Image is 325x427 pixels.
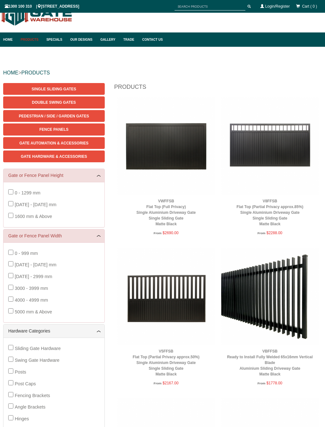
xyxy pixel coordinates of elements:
[154,381,162,385] span: From
[15,262,56,267] span: [DATE] - [DATE] mm
[139,32,163,47] a: Contact Us
[21,70,50,75] a: PRODUCTS
[15,286,48,291] span: 3000 - 3999 mm
[266,231,282,235] span: $2288.00
[43,32,67,47] a: Specials
[266,381,282,385] span: $1778.00
[3,123,105,135] a: Fence Panels
[32,87,76,91] span: Single Sliding Gates
[221,248,319,345] img: VBFFSB - Ready to Install Fully Welded 65x16mm Vertical Blade - Aluminium Sliding Driveway Gate -...
[117,248,215,345] img: V5FFSB - Flat Top (Partial Privacy approx.50%) - Single Aluminium Driveway Gate - Single Sliding ...
[39,127,69,132] span: Fence Panels
[17,32,43,47] a: Products
[15,309,52,314] span: 5000 mm & Above
[15,416,29,421] span: Hinges
[3,96,105,108] a: Double Swing Gates
[15,297,48,303] span: 4000 - 4999 mm
[15,404,45,409] span: Angle Brackets
[133,349,200,376] a: V5FFSBFlat Top (Partial Privacy approx.50%)Single Aluminium Driveway GateSingle Sliding GateMatte...
[3,137,105,149] a: Gate Automation & Accessories
[136,199,196,226] a: VWFFSBFlat Top (Full Privacy)Single Aluminium Driveway GateSingle Sliding GateMatte Black
[15,251,38,256] span: 0 - 999 mm
[175,3,245,10] input: SEARCH PRODUCTS
[154,231,162,235] span: From
[8,172,100,179] a: Gate or Fence Panel Height
[15,202,56,207] span: [DATE] - [DATE] mm
[117,97,215,195] img: VWFFSB - Flat Top (Full Privacy) - Single Aluminium Driveway Gate - Single Sliding Gate - Matte B...
[32,100,76,105] span: Double Swing Gates
[302,4,317,9] span: Cart ( 0 )
[15,274,52,279] span: [DATE] - 2999 mm
[114,83,322,94] h1: Products
[120,32,139,47] a: Trade
[3,110,105,122] a: Pedestrian / Side / Garden Gates
[3,32,17,47] a: Home
[8,233,100,239] a: Gate or Fence Panel Width
[162,381,178,385] span: $2167.00
[3,70,18,75] a: HOME
[257,231,265,235] span: From
[15,346,61,351] span: Sliding Gate Hardware
[15,214,52,219] span: 1600 mm & Above
[5,4,79,9] span: 1300 100 310 | [STREET_ADDRESS]
[8,328,100,334] a: Hardware Categories
[15,381,36,386] span: Post Caps
[3,150,105,162] a: Gate Hardware & Accessories
[15,393,50,398] span: Fencing Brackets
[221,97,319,195] img: V8FFSB - Flat Top (Partial Privacy approx.85%) - Single Aluminium Driveway Gate - Single Sliding ...
[21,154,87,159] span: Gate Hardware & Accessories
[162,231,178,235] span: $2690.00
[15,369,26,374] span: Posts
[19,114,89,118] span: Pedestrian / Side / Garden Gates
[3,83,105,95] a: Single Sliding Gates
[265,4,290,9] a: Login/Register
[97,32,120,47] a: Gallery
[227,349,313,376] a: VBFFSBReady to Install Fully Welded 65x16mm Vertical BladeAluminium Sliding Driveway GateMatte Black
[67,32,97,47] a: Our Designs
[236,199,303,226] a: V8FFSBFlat Top (Partial Privacy approx.85%)Single Aluminium Driveway GateSingle Sliding GateMatte...
[19,141,89,145] span: Gate Automation & Accessories
[15,190,40,195] span: 0 - 1299 mm
[15,358,59,363] span: Swing Gate Hardware
[257,381,265,385] span: From
[3,63,322,83] div: >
